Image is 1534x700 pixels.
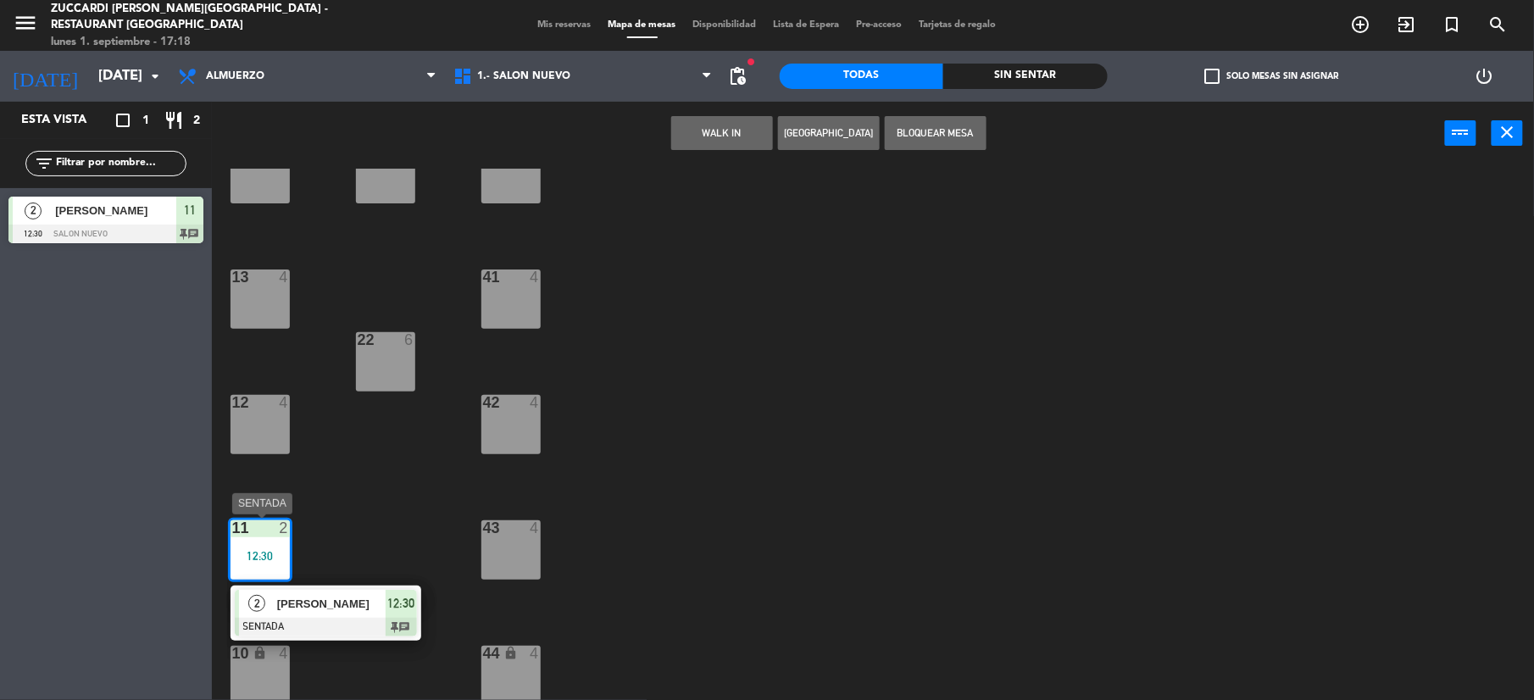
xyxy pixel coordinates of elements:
[164,110,184,131] i: restaurant
[1351,14,1371,35] i: add_circle_outline
[142,111,149,131] span: 1
[1451,122,1471,142] i: power_input
[279,646,289,661] div: 4
[885,116,987,150] button: Bloquear Mesa
[483,269,484,285] div: 41
[13,10,38,42] button: menu
[477,70,570,82] span: 1.- SALON NUEVO
[778,116,880,150] button: [GEOGRAPHIC_DATA]
[25,203,42,219] span: 2
[1204,69,1220,84] span: check_box_outline_blank
[184,200,196,220] span: 11
[765,20,848,30] span: Lista de Espera
[503,646,518,660] i: lock
[1445,120,1476,146] button: power_input
[600,20,685,30] span: Mapa de mesas
[483,646,484,661] div: 44
[530,646,540,661] div: 4
[231,550,290,562] div: 12:30
[253,646,267,660] i: lock
[530,20,600,30] span: Mis reservas
[232,493,292,514] div: SENTADA
[232,520,233,536] div: 11
[34,153,54,174] i: filter_list
[746,57,756,67] span: fiber_manual_record
[530,269,540,285] div: 4
[1442,14,1463,35] i: turned_in_not
[1397,14,1417,35] i: exit_to_app
[404,332,414,347] div: 6
[232,646,233,661] div: 10
[671,116,773,150] button: WALK IN
[848,20,911,30] span: Pre-acceso
[193,111,200,131] span: 2
[232,269,233,285] div: 13
[8,110,122,131] div: Esta vista
[277,595,386,613] span: [PERSON_NAME]
[358,332,358,347] div: 22
[943,64,1107,89] div: Sin sentar
[1498,122,1518,142] i: close
[530,395,540,410] div: 4
[206,70,264,82] span: Almuerzo
[911,20,1005,30] span: Tarjetas de regalo
[113,110,133,131] i: crop_square
[248,595,265,612] span: 2
[1488,14,1509,35] i: search
[51,1,371,34] div: Zuccardi [PERSON_NAME][GEOGRAPHIC_DATA] - Restaurant [GEOGRAPHIC_DATA]
[727,66,748,86] span: pending_actions
[483,395,484,410] div: 42
[279,395,289,410] div: 4
[13,10,38,36] i: menu
[1204,69,1338,84] label: Solo mesas sin asignar
[279,520,289,536] div: 2
[1492,120,1523,146] button: close
[780,64,943,89] div: Todas
[1475,66,1495,86] i: power_settings_new
[279,269,289,285] div: 4
[55,202,176,219] span: [PERSON_NAME]
[145,66,165,86] i: arrow_drop_down
[51,34,371,51] div: lunes 1. septiembre - 17:18
[530,520,540,536] div: 4
[685,20,765,30] span: Disponibilidad
[232,395,233,410] div: 12
[483,520,484,536] div: 43
[54,154,186,173] input: Filtrar por nombre...
[387,593,414,614] span: 12:30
